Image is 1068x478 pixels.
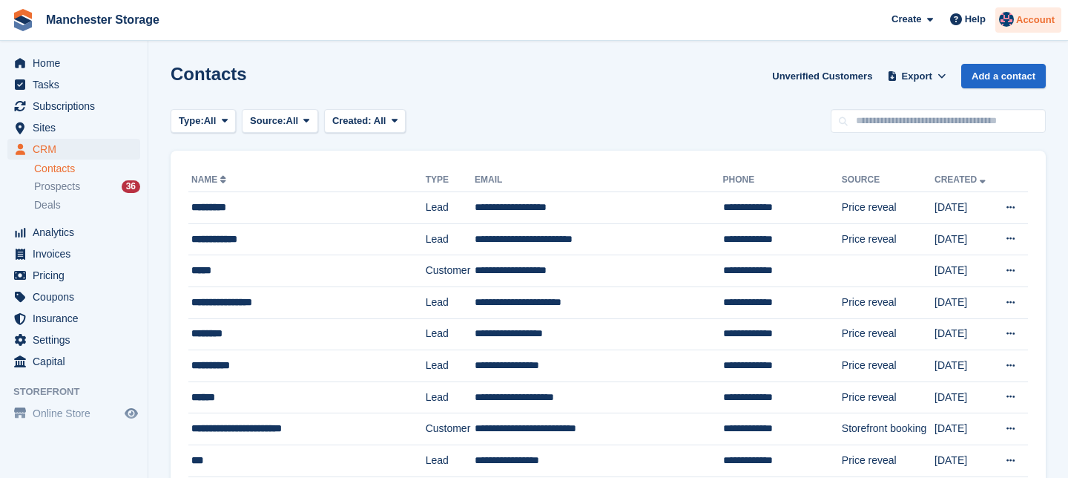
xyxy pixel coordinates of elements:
a: menu [7,308,140,329]
a: menu [7,287,140,307]
th: Email [475,168,722,192]
a: menu [7,351,140,372]
span: Prospects [34,180,80,194]
a: Prospects 36 [34,179,140,194]
td: Price reveal [842,445,934,477]
a: Name [191,174,229,185]
span: Sites [33,117,122,138]
span: Analytics [33,222,122,243]
td: Price reveal [842,382,934,413]
th: Source [842,168,934,192]
a: menu [7,117,140,138]
td: Customer [426,413,475,445]
span: Home [33,53,122,73]
td: Price reveal [842,350,934,382]
td: [DATE] [934,287,994,318]
td: Storefront booking [842,413,934,445]
span: Created: [332,115,372,126]
a: Contacts [34,162,140,176]
td: [DATE] [934,192,994,224]
h1: Contacts [171,64,247,84]
button: Created: All [324,109,406,134]
span: Tasks [33,74,122,95]
th: Type [426,168,475,192]
span: Deals [34,198,61,212]
span: Create [891,12,921,27]
td: Lead [426,382,475,413]
span: Settings [33,330,122,350]
span: Insurance [33,308,122,329]
td: Lead [426,445,475,477]
span: All [204,114,217,128]
button: Type: All [171,109,236,134]
span: Online Store [33,403,122,424]
button: Source: All [242,109,318,134]
td: Lead [426,287,475,318]
span: CRM [33,139,122,160]
td: [DATE] [934,255,994,287]
a: menu [7,74,140,95]
a: menu [7,222,140,243]
span: Source: [250,114,286,128]
span: Coupons [33,287,122,307]
span: Storefront [13,384,148,399]
span: Pricing [33,265,122,286]
span: Help [965,12,986,27]
a: menu [7,265,140,286]
a: Add a contact [961,64,1046,88]
a: menu [7,330,140,350]
td: Price reveal [842,318,934,350]
td: [DATE] [934,318,994,350]
a: menu [7,53,140,73]
a: Unverified Customers [766,64,878,88]
a: menu [7,243,140,264]
td: Lead [426,318,475,350]
button: Export [884,64,949,88]
span: Invoices [33,243,122,264]
a: menu [7,96,140,117]
img: stora-icon-8386f47178a22dfd0bd8f6a31ec36ba5ce8667c1dd55bd0f319d3a0aa187defe.svg [12,9,34,31]
span: Capital [33,351,122,372]
td: Lead [426,223,475,255]
th: Phone [723,168,842,192]
span: All [286,114,299,128]
td: [DATE] [934,445,994,477]
td: Lead [426,192,475,224]
a: menu [7,403,140,424]
span: Type: [179,114,204,128]
a: menu [7,139,140,160]
td: Customer [426,255,475,287]
span: Account [1016,13,1055,27]
a: Created [934,174,989,185]
td: [DATE] [934,350,994,382]
td: [DATE] [934,413,994,445]
td: Lead [426,350,475,382]
a: Deals [34,197,140,213]
td: [DATE] [934,223,994,255]
td: Price reveal [842,192,934,224]
td: Price reveal [842,223,934,255]
span: Export [902,69,932,84]
span: All [374,115,386,126]
span: Subscriptions [33,96,122,117]
a: Manchester Storage [40,7,165,32]
div: 36 [122,180,140,193]
td: [DATE] [934,382,994,413]
a: Preview store [122,405,140,422]
td: Price reveal [842,287,934,318]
